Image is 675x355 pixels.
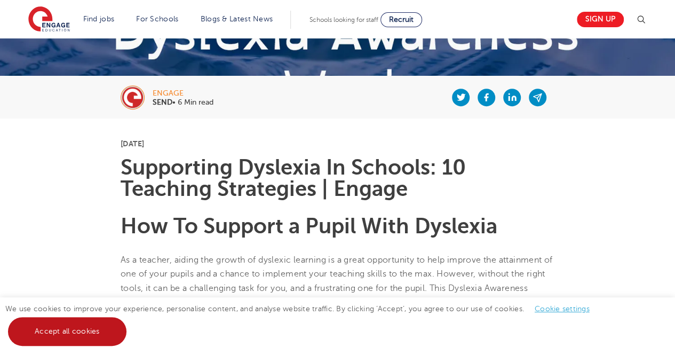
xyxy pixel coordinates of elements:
[121,157,554,200] h1: Supporting Dyslexia In Schools: 10 Teaching Strategies | Engage
[83,15,115,23] a: Find jobs
[577,12,624,27] a: Sign up
[389,15,414,23] span: Recruit
[121,140,554,147] p: [DATE]
[121,255,553,307] span: As a teacher, aiding the growth of dyslexic learning is a great opportunity to help improve the a...
[309,16,378,23] span: Schools looking for staff
[535,305,590,313] a: Cookie settings
[5,305,600,335] span: We use cookies to improve your experience, personalise content, and analyse website traffic. By c...
[28,6,70,33] img: Engage Education
[136,15,178,23] a: For Schools
[121,214,497,238] b: How To Support a Pupil With Dyslexia
[8,317,126,346] a: Accept all cookies
[153,99,213,106] p: • 6 Min read
[201,15,273,23] a: Blogs & Latest News
[153,90,213,97] div: engage
[153,98,172,106] b: SEND
[380,12,422,27] a: Recruit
